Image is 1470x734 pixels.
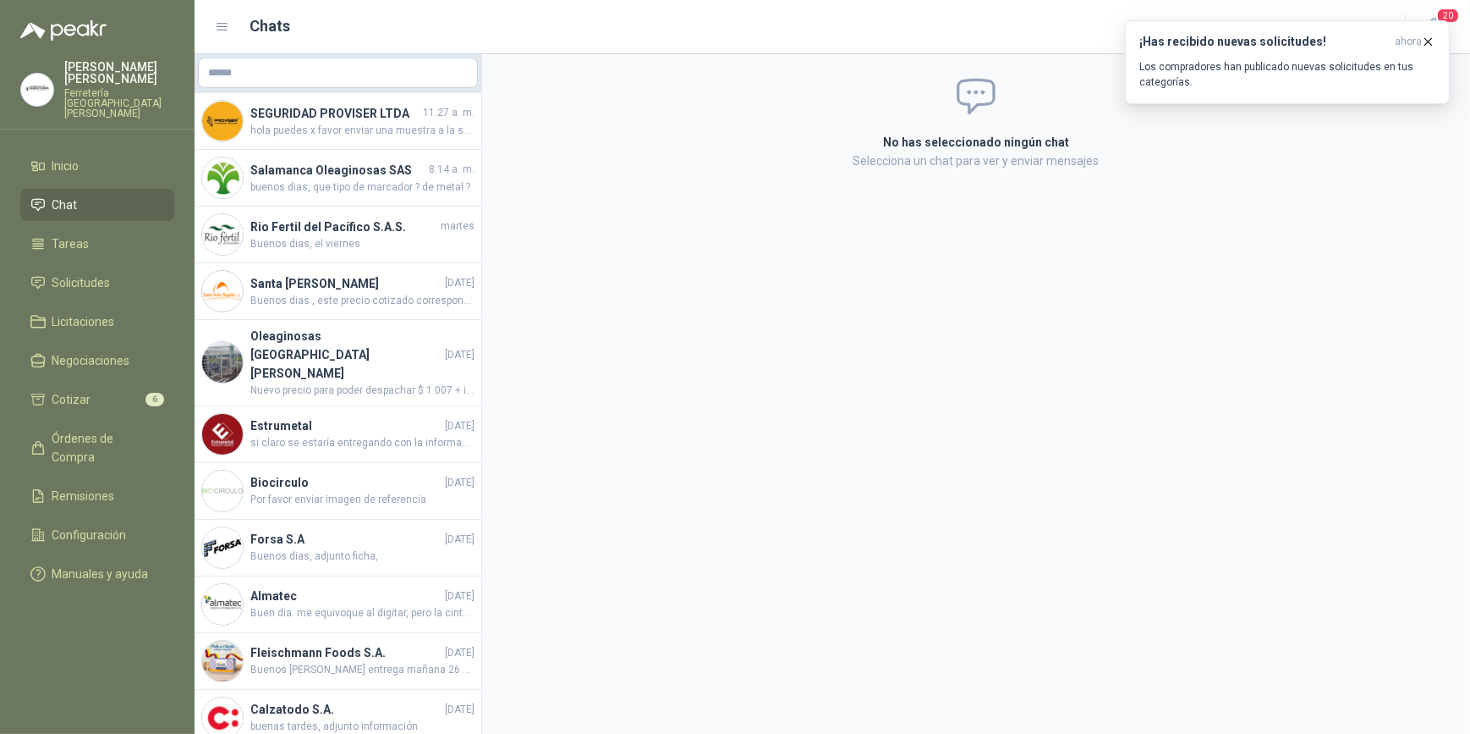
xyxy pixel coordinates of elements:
[52,196,78,214] span: Chat
[250,327,442,383] h4: Oleaginosas [GEOGRAPHIC_DATA][PERSON_NAME]
[445,702,474,718] span: [DATE]
[202,414,243,455] img: Company Logo
[20,345,174,377] a: Negociaciones
[20,480,174,512] a: Remisiones
[1395,35,1422,49] span: ahora
[423,105,474,121] span: 11:27 a. m.
[20,306,174,338] a: Licitaciones
[195,320,481,406] a: Company LogoOleaginosas [GEOGRAPHIC_DATA][PERSON_NAME][DATE]Nuevo precio para poder despachar $ 1...
[64,61,174,85] p: [PERSON_NAME] [PERSON_NAME]
[20,150,174,182] a: Inicio
[441,218,474,235] span: martes
[250,587,442,605] h4: Almatec
[20,189,174,221] a: Chat
[1139,35,1388,49] h3: ¡Has recibido nuevas solicitudes!
[195,93,481,150] a: Company LogoSEGURIDAD PROVISER LTDA11:27 a. m.hola puedes x favor enviar una muestra a la sede [G...
[250,662,474,678] span: Buenos [PERSON_NAME] entrega mañana 26 de junio
[250,274,442,293] h4: Santa [PERSON_NAME]
[250,179,474,196] span: buenos dias, que tipo de marcador ? de metal ?
[1125,20,1450,104] button: ¡Has recibido nuevas solicitudes!ahora Los compradores han publicado nuevas solicitudes en tus ca...
[445,475,474,491] span: [DATE]
[250,383,474,399] span: Nuevo precio para poder despachar $ 1.007 + iva favor modificar la orden
[20,20,107,41] img: Logo peakr
[250,492,474,508] span: Por favor enviar imagen de referencia
[681,133,1271,152] h2: No has seleccionado ningún chat
[250,104,420,123] h4: SEGURIDAD PROVISER LTDA
[250,14,291,38] h1: Chats
[20,267,174,299] a: Solicitudes
[20,422,174,473] a: Órdenes de Compra
[1139,59,1435,90] p: Los compradores han publicado nuevas solicitudes en tus categorías.
[250,530,442,549] h4: Forsa S.A
[202,471,243,511] img: Company Logo
[202,527,243,568] img: Company Logo
[250,700,442,719] h4: Calzatodo S.A.
[195,150,481,207] a: Company LogoSalamanca Oleaginosas SAS8:14 a. m.buenos dias, que tipo de marcador ? de metal ?
[195,520,481,577] a: Company LogoForsa S.A[DATE]Buenos dias, adjunto ficha,
[1419,12,1450,42] button: 20
[445,645,474,661] span: [DATE]
[20,228,174,260] a: Tareas
[21,74,53,106] img: Company Logo
[202,342,243,383] img: Company Logo
[52,429,158,466] span: Órdenes de Compra
[250,293,474,309] span: Buenos dias , este precio cotizado corresponde a promocion de Julio , ya en agosto el precio es d...
[52,312,115,331] span: Licitaciones
[195,463,481,520] a: Company LogoBiocirculo[DATE]Por favor enviar imagen de referencia
[52,526,127,544] span: Configuración
[195,633,481,690] a: Company LogoFleischmann Foods S.A.[DATE]Buenos [PERSON_NAME] entrega mañana 26 de junio
[429,162,474,178] span: 8:14 a. m.
[445,275,474,291] span: [DATE]
[202,101,243,141] img: Company Logo
[250,549,474,565] span: Buenos dias, adjunto ficha,
[20,519,174,551] a: Configuración
[250,236,474,252] span: Buenos dias, el viernes
[202,271,243,312] img: Company Logo
[195,406,481,463] a: Company LogoEstrumetal[DATE]si claro se estaría entregando con la información requerida pero seri...
[681,152,1271,170] p: Selecciona un chat para ver y enviar mensajes
[250,435,474,451] span: si claro se estaría entregando con la información requerida pero seria por un monto mínimo de des...
[1436,8,1460,24] span: 20
[195,263,481,320] a: Company LogoSanta [PERSON_NAME][DATE]Buenos dias , este precio cotizado corresponde a promocion d...
[195,577,481,633] a: Company LogoAlmatec[DATE]Buen dia. me equivoque al digitar, pero la cinta es de 500 mts, el preci...
[52,390,91,409] span: Cotizar
[250,417,442,435] h4: Estrumetal
[250,123,474,139] span: hola puedes x favor enviar una muestra a la sede [GEOGRAPHIC_DATA][PERSON_NAME]?
[202,157,243,198] img: Company Logo
[445,532,474,548] span: [DATE]
[250,218,437,236] h4: Rio Fertil del Pacífico S.A.S.
[445,347,474,363] span: [DATE]
[195,207,481,263] a: Company LogoRio Fertil del Pacífico S.A.S.martesBuenos dias, el viernes
[202,584,243,625] img: Company Logo
[64,88,174,119] p: Ferretería [GEOGRAPHIC_DATA][PERSON_NAME]
[250,473,442,492] h4: Biocirculo
[145,393,164,406] span: 6
[52,157,80,175] span: Inicio
[52,565,149,583] span: Manuales y ayuda
[52,273,111,292] span: Solicitudes
[52,235,90,253] span: Tareas
[250,643,442,662] h4: Fleischmann Foods S.A.
[250,605,474,621] span: Buen dia. me equivoque al digitar, pero la cinta es de 500 mts, el precio esta tal como me lo die...
[20,384,174,416] a: Cotizar6
[250,161,425,179] h4: Salamanca Oleaginosas SAS
[202,214,243,255] img: Company Logo
[52,487,115,505] span: Remisiones
[52,351,130,370] span: Negociaciones
[445,588,474,604] span: [DATE]
[20,558,174,590] a: Manuales y ayuda
[202,641,243,682] img: Company Logo
[445,418,474,434] span: [DATE]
